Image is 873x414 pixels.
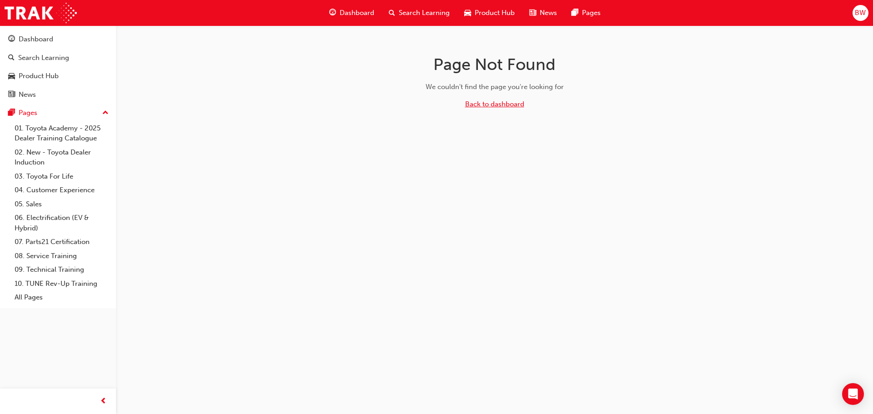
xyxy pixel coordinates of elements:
[399,8,450,18] span: Search Learning
[8,72,15,80] span: car-icon
[855,8,866,18] span: BW
[11,263,112,277] a: 09. Technical Training
[8,91,15,99] span: news-icon
[465,100,524,108] a: Back to dashboard
[842,383,864,405] div: Open Intercom Messenger
[100,396,107,407] span: prev-icon
[351,82,639,92] div: We couldn't find the page you're looking for
[11,290,112,304] a: All Pages
[4,105,112,121] button: Pages
[8,54,15,62] span: search-icon
[8,109,15,117] span: pages-icon
[381,4,457,22] a: search-iconSearch Learning
[19,71,59,81] div: Product Hub
[572,7,578,19] span: pages-icon
[11,145,112,170] a: 02. New - Toyota Dealer Induction
[8,35,15,44] span: guage-icon
[329,7,336,19] span: guage-icon
[4,50,112,66] a: Search Learning
[351,55,639,75] h1: Page Not Found
[564,4,608,22] a: pages-iconPages
[102,107,109,119] span: up-icon
[19,90,36,100] div: News
[540,8,557,18] span: News
[522,4,564,22] a: news-iconNews
[11,211,112,235] a: 06. Electrification (EV & Hybrid)
[11,235,112,249] a: 07. Parts21 Certification
[322,4,381,22] a: guage-iconDashboard
[457,4,522,22] a: car-iconProduct Hub
[475,8,515,18] span: Product Hub
[18,53,69,63] div: Search Learning
[4,86,112,103] a: News
[11,277,112,291] a: 10. TUNE Rev-Up Training
[389,7,395,19] span: search-icon
[11,183,112,197] a: 04. Customer Experience
[853,5,868,21] button: BW
[529,7,536,19] span: news-icon
[582,8,601,18] span: Pages
[11,197,112,211] a: 05. Sales
[4,29,112,105] button: DashboardSearch LearningProduct HubNews
[11,121,112,145] a: 01. Toyota Academy - 2025 Dealer Training Catalogue
[5,3,77,23] img: Trak
[19,108,37,118] div: Pages
[4,68,112,85] a: Product Hub
[340,8,374,18] span: Dashboard
[11,249,112,263] a: 08. Service Training
[11,170,112,184] a: 03. Toyota For Life
[464,7,471,19] span: car-icon
[19,34,53,45] div: Dashboard
[4,31,112,48] a: Dashboard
